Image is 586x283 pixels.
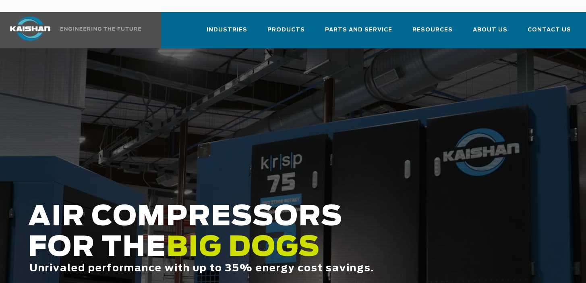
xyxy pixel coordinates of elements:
span: About Us [473,25,507,35]
a: About Us [473,19,507,47]
a: Parts and Service [325,19,392,47]
span: Resources [412,25,453,35]
img: Engineering the future [60,27,141,31]
span: Contact Us [528,25,571,35]
span: BIG DOGS [166,234,320,262]
a: Products [267,19,305,47]
span: Products [267,25,305,35]
a: Industries [207,19,247,47]
span: Parts and Service [325,25,392,35]
span: Unrivaled performance with up to 35% energy cost savings. [29,264,374,273]
a: Contact Us [528,19,571,47]
a: Resources [412,19,453,47]
span: Industries [207,25,247,35]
